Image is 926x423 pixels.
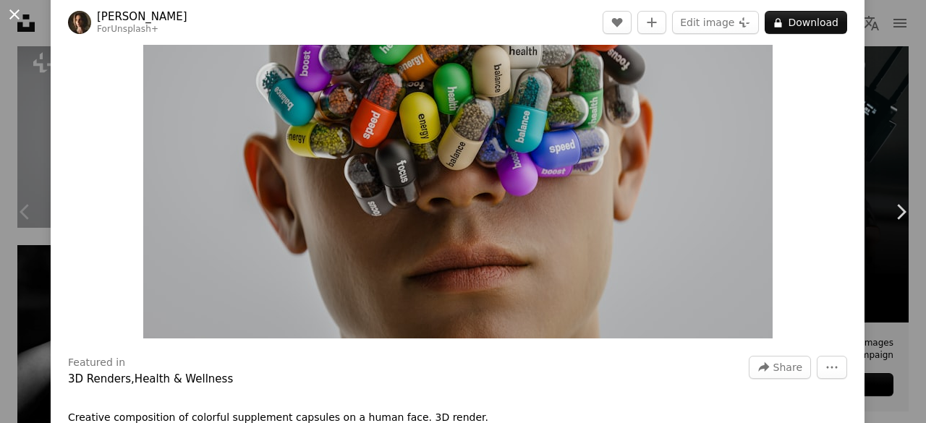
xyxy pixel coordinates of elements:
[817,356,847,379] button: More Actions
[111,24,158,34] a: Unsplash+
[637,11,666,34] button: Add to Collection
[68,356,125,370] h3: Featured in
[131,372,135,385] span: ,
[97,24,187,35] div: For
[603,11,632,34] button: Like
[765,11,847,34] button: Download
[749,356,811,379] button: Share this image
[672,11,759,34] button: Edit image
[773,356,802,378] span: Share
[875,142,926,281] a: Next
[68,372,131,385] a: 3D Renders
[68,11,91,34] img: Go to Alex Shuper's profile
[97,9,187,24] a: [PERSON_NAME]
[135,372,233,385] a: Health & Wellness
